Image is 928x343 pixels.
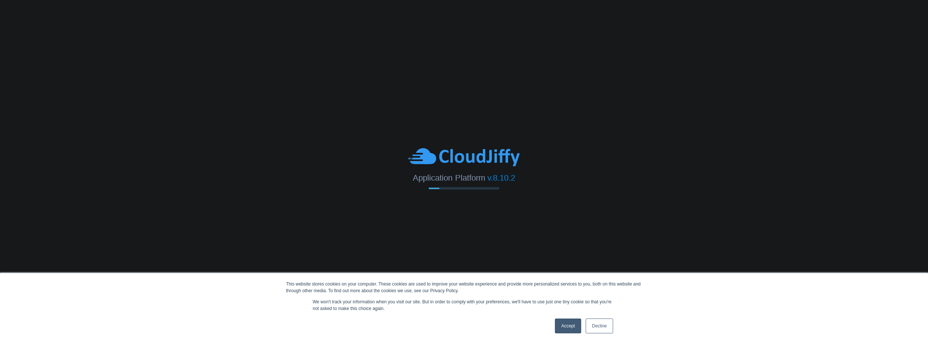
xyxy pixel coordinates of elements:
img: CloudJiffy-Blue.svg [408,147,520,167]
div: This website stores cookies on your computer. These cookies are used to improve your website expe... [286,281,642,294]
p: We won't track your information when you visit our site. But in order to comply with your prefere... [313,299,615,312]
span: v.8.10.2 [487,173,515,182]
a: Accept [555,319,581,333]
span: Application Platform [413,173,485,182]
a: Decline [586,319,613,333]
